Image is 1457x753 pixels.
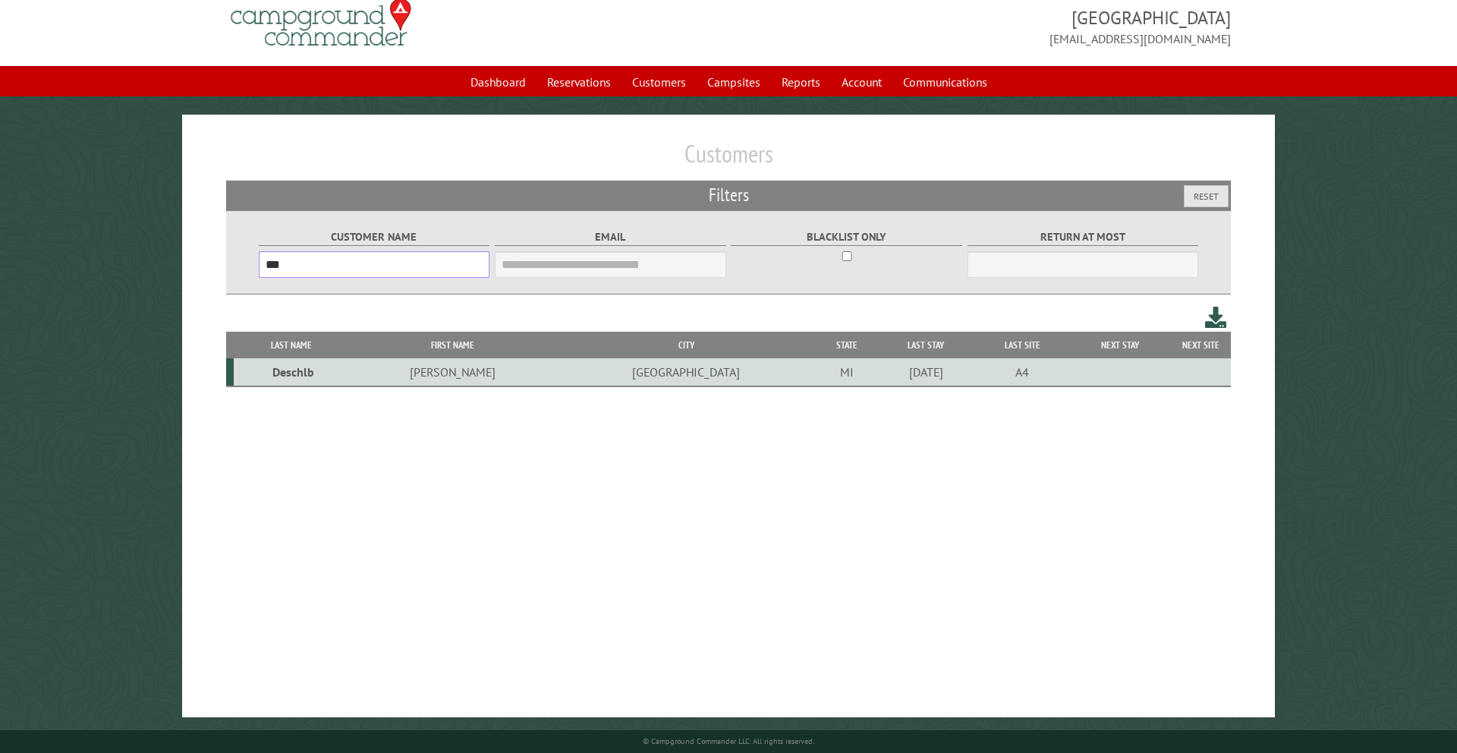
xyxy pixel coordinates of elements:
[832,68,891,96] a: Account
[968,228,1199,246] label: Return at most
[880,364,972,380] div: [DATE]
[773,68,829,96] a: Reports
[349,332,557,358] th: First Name
[234,332,349,358] th: Last Name
[538,68,620,96] a: Reservations
[731,228,962,246] label: Blacklist only
[1070,332,1170,358] th: Next Stay
[1170,332,1231,358] th: Next Site
[816,358,878,386] td: MI
[974,358,1070,386] td: A4
[557,358,816,386] td: [GEOGRAPHIC_DATA]
[226,139,1232,181] h1: Customers
[623,68,695,96] a: Customers
[461,68,535,96] a: Dashboard
[234,358,349,386] td: Deschlb
[1205,304,1227,332] a: Download this customer list (.csv)
[349,358,557,386] td: [PERSON_NAME]
[1184,185,1229,207] button: Reset
[816,332,878,358] th: State
[259,228,490,246] label: Customer Name
[974,332,1070,358] th: Last Site
[878,332,975,358] th: Last Stay
[495,228,726,246] label: Email
[226,181,1232,210] h2: Filters
[557,332,816,358] th: City
[643,736,814,746] small: © Campground Commander LLC. All rights reserved.
[894,68,996,96] a: Communications
[728,5,1231,48] span: [GEOGRAPHIC_DATA] [EMAIL_ADDRESS][DOMAIN_NAME]
[698,68,769,96] a: Campsites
